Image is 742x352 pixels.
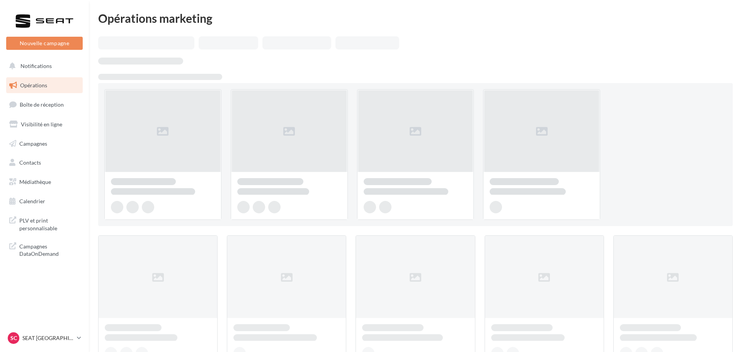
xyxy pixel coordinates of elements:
[5,96,84,113] a: Boîte de réception
[19,179,51,185] span: Médiathèque
[5,116,84,133] a: Visibilité en ligne
[22,334,74,342] p: SEAT [GEOGRAPHIC_DATA]
[19,198,45,204] span: Calendrier
[5,174,84,190] a: Médiathèque
[98,12,733,24] div: Opérations marketing
[5,212,84,235] a: PLV et print personnalisable
[19,215,80,232] span: PLV et print personnalisable
[6,331,83,345] a: SC SEAT [GEOGRAPHIC_DATA]
[19,241,80,258] span: Campagnes DataOnDemand
[5,136,84,152] a: Campagnes
[5,193,84,209] a: Calendrier
[10,334,17,342] span: SC
[19,159,41,166] span: Contacts
[6,37,83,50] button: Nouvelle campagne
[5,58,81,74] button: Notifications
[5,77,84,94] a: Opérations
[5,155,84,171] a: Contacts
[20,101,64,108] span: Boîte de réception
[20,82,47,88] span: Opérations
[19,140,47,146] span: Campagnes
[20,63,52,69] span: Notifications
[21,121,62,128] span: Visibilité en ligne
[5,238,84,261] a: Campagnes DataOnDemand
